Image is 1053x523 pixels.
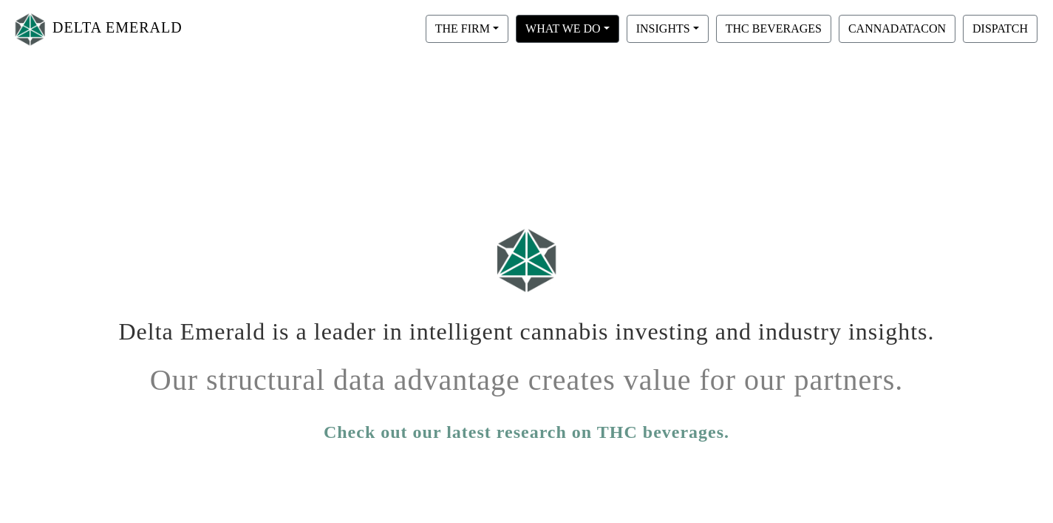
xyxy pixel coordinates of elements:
a: Check out our latest research on THC beverages. [324,419,729,445]
a: THC BEVERAGES [712,21,835,34]
a: DISPATCH [959,21,1041,34]
button: DISPATCH [963,15,1037,43]
button: CANNADATACON [839,15,955,43]
img: Logo [12,10,49,49]
button: WHAT WE DO [516,15,619,43]
h1: Our structural data advantage creates value for our partners. [117,351,937,398]
a: CANNADATACON [835,21,959,34]
a: DELTA EMERALD [12,6,183,53]
img: Logo [490,221,564,299]
button: THE FIRM [426,15,508,43]
button: THC BEVERAGES [716,15,831,43]
h1: Delta Emerald is a leader in intelligent cannabis investing and industry insights. [117,306,937,345]
button: INSIGHTS [627,15,709,43]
